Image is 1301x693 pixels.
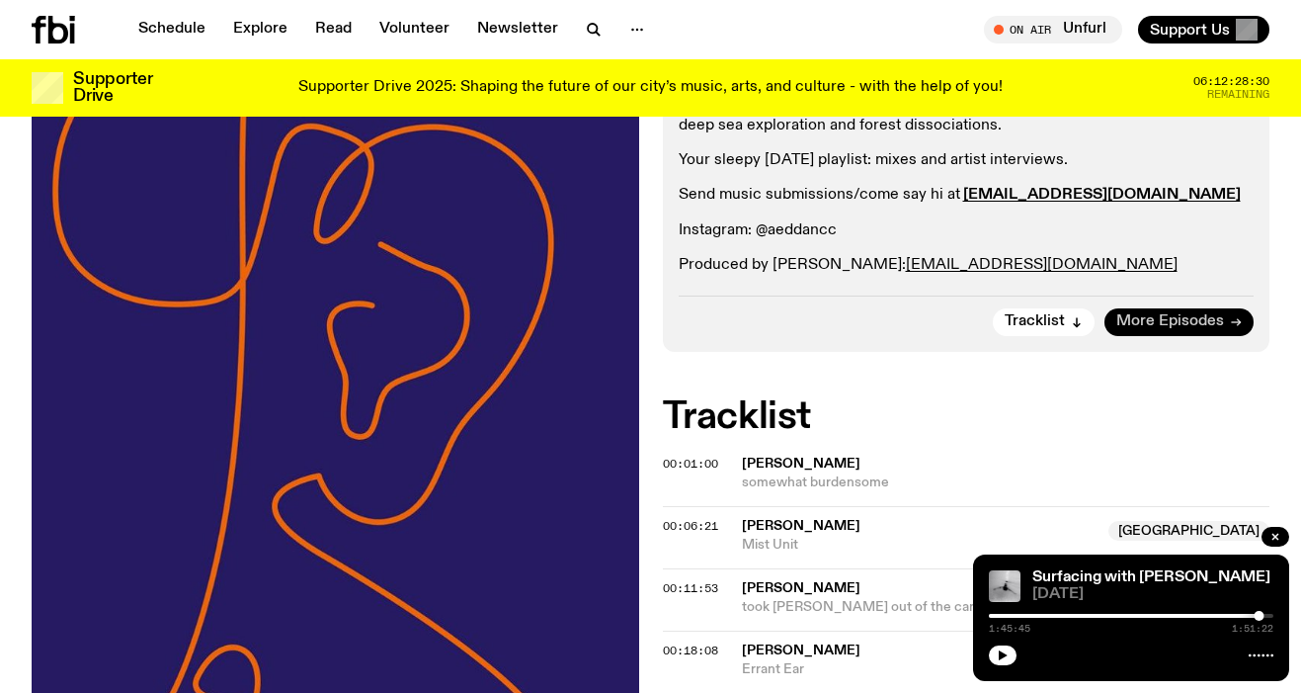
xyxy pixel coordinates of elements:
[221,16,299,43] a: Explore
[679,151,1255,170] p: Your sleepy [DATE] playlist: mixes and artist interviews.
[742,536,1098,555] span: Mist Unit
[1116,314,1224,329] span: More Episodes
[906,257,1178,273] a: [EMAIL_ADDRESS][DOMAIN_NAME]
[298,79,1003,97] p: Supporter Drive 2025: Shaping the future of our city’s music, arts, and culture - with the help o...
[679,256,1255,275] p: Produced by [PERSON_NAME]:
[1150,21,1230,39] span: Support Us
[679,186,1255,205] p: Send music submissions/come say hi at
[1138,16,1269,43] button: Support Us
[984,16,1122,43] button: On AirUnfurl
[742,598,1270,617] span: took [PERSON_NAME] out of the car
[663,518,718,534] span: 00:06:21
[742,660,1270,679] span: Errant Ear
[663,456,718,472] span: 00:01:00
[742,474,1270,492] span: somewhat burdensome
[1108,521,1269,541] span: [GEOGRAPHIC_DATA]
[993,308,1095,336] button: Tracklist
[663,643,718,658] span: 00:18:08
[1104,308,1254,336] a: More Episodes
[1032,587,1273,602] span: [DATE]
[1005,314,1065,329] span: Tracklist
[465,16,570,43] a: Newsletter
[126,16,217,43] a: Schedule
[1232,624,1273,634] span: 1:51:22
[989,624,1030,634] span: 1:45:45
[742,457,860,471] span: [PERSON_NAME]
[1032,569,1270,585] a: Surfacing with [PERSON_NAME]
[679,221,1255,240] p: Instagram: @aeddancc
[1207,89,1269,100] span: Remaining
[742,519,860,533] span: [PERSON_NAME]
[742,644,860,657] span: [PERSON_NAME]
[742,581,860,595] span: [PERSON_NAME]
[963,187,1241,203] a: [EMAIL_ADDRESS][DOMAIN_NAME]
[303,16,364,43] a: Read
[73,71,152,105] h3: Supporter Drive
[663,399,1270,435] h2: Tracklist
[1193,76,1269,87] span: 06:12:28:30
[663,580,718,596] span: 00:11:53
[367,16,461,43] a: Volunteer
